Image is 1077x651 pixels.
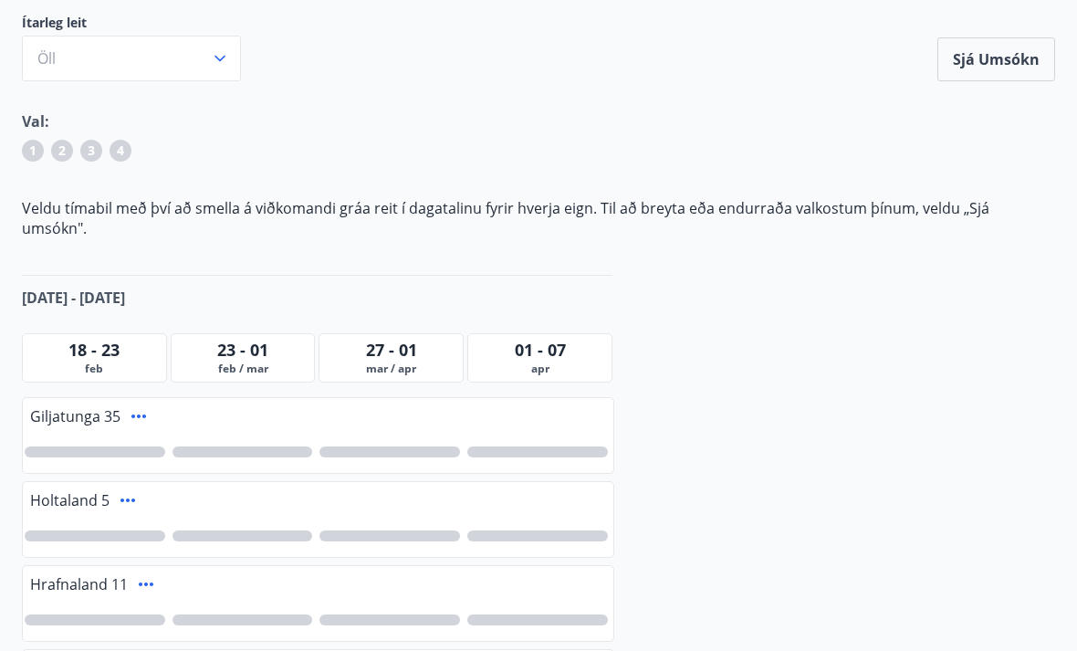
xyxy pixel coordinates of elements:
[29,142,37,160] span: 1
[88,142,95,160] span: 3
[366,339,417,361] span: 27 - 01
[37,48,56,68] span: Öll
[175,362,311,376] span: feb / mar
[30,574,128,594] span: Hrafnaland 11
[22,111,49,131] span: Val:
[117,142,124,160] span: 4
[30,490,110,510] span: Holtaland 5
[323,362,459,376] span: mar / apr
[515,339,566,361] span: 01 - 07
[217,339,268,361] span: 23 - 01
[472,362,608,376] span: apr
[26,362,162,376] span: feb
[30,406,120,426] span: Giljatunga 35
[22,198,1055,238] p: Veldu tímabil með því að smella á viðkomandi gráa reit í dagatalinu fyrir hverja eign. Til að bre...
[22,288,125,308] span: [DATE] - [DATE]
[58,142,66,160] span: 2
[937,37,1055,81] button: Sjá umsókn
[22,36,241,81] button: Öll
[68,339,120,361] span: 18 - 23
[22,14,241,32] span: Ítarleg leit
